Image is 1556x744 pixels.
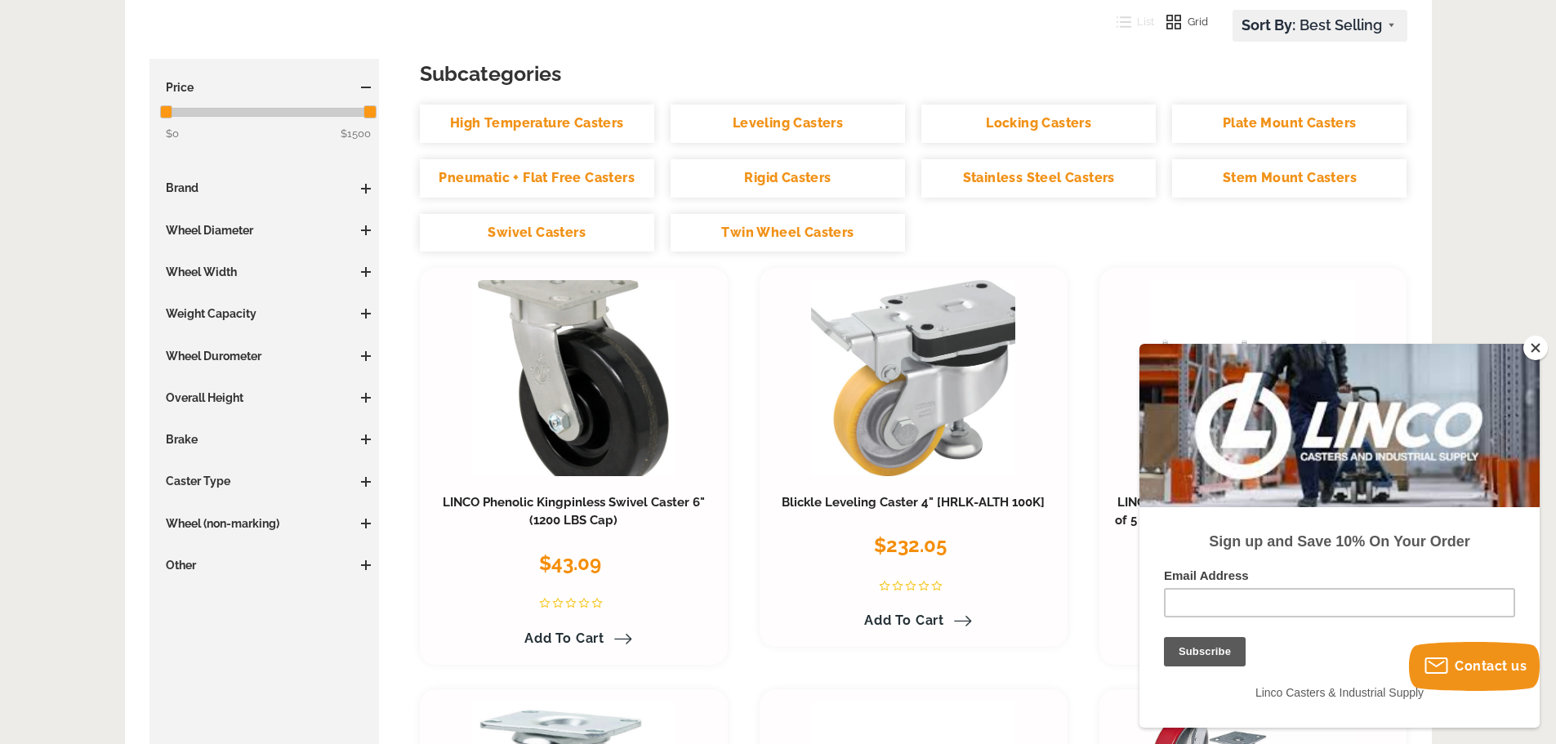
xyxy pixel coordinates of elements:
[158,515,372,532] h3: Wheel (non-marking)
[158,557,372,573] h3: Other
[1104,10,1155,34] button: List
[671,105,905,143] a: Leveling Casters
[1409,642,1540,691] button: Contact us
[158,473,372,489] h3: Caster Type
[25,225,376,244] label: Email Address
[158,390,372,406] h3: Overall Height
[921,159,1156,198] a: Stainless Steel Casters
[854,607,972,635] a: Add to Cart
[671,214,905,252] a: Twin Wheel Casters
[1172,105,1407,143] a: Plate Mount Casters
[1115,495,1392,546] a: LINCO Heavy Duty Office Chair Casters 3" - Set of 5 Polyurethane Swivel Wheels (600 LBS Cap Combi...
[69,189,330,206] strong: Sign up and Save 10% On Your Order
[671,159,905,198] a: Rigid Casters
[782,495,1045,510] a: Blickle Leveling Caster 4" [HRLK-ALTH 100K]
[158,79,372,96] h3: Price
[158,264,372,280] h3: Wheel Width
[864,613,944,628] span: Add to Cart
[158,222,372,238] h3: Wheel Diameter
[166,127,179,140] span: $0
[158,431,372,448] h3: Brake
[1172,159,1407,198] a: Stem Mount Casters
[515,625,632,653] a: Add to Cart
[420,214,654,252] a: Swivel Casters
[921,105,1156,143] a: Locking Casters
[539,551,601,575] span: $43.09
[524,630,604,646] span: Add to Cart
[420,59,1407,88] h3: Subcategories
[158,180,372,196] h3: Brand
[420,105,654,143] a: High Temperature Casters
[874,533,947,557] span: $232.05
[25,293,106,323] input: Subscribe
[158,305,372,322] h3: Weight Capacity
[1154,10,1208,34] button: Grid
[1455,658,1527,674] span: Contact us
[341,125,371,143] span: $1500
[443,495,705,528] a: LINCO Phenolic Kingpinless Swivel Caster 6" (1200 LBS Cap)
[116,342,284,355] span: Linco Casters & Industrial Supply
[420,159,654,198] a: Pneumatic + Flat Free Casters
[1523,336,1548,360] button: Close
[158,348,372,364] h3: Wheel Durometer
